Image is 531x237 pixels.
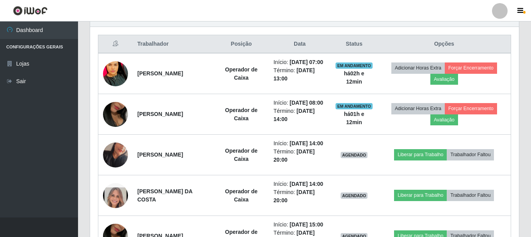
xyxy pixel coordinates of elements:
strong: [PERSON_NAME] DA COSTA [137,188,192,203]
strong: Operador de Caixa [225,188,258,203]
img: 1698238099994.jpeg [103,92,128,137]
button: Avaliação [430,114,458,125]
img: 1724780126479.jpeg [103,133,128,177]
strong: [PERSON_NAME] [137,111,183,117]
li: Início: [273,221,326,229]
strong: há 01 h e 12 min [344,111,364,125]
strong: há 02 h e 12 min [344,70,364,85]
time: [DATE] 14:00 [289,181,323,187]
li: Término: [273,66,326,83]
button: Adicionar Horas Extra [391,62,445,73]
strong: Operador de Caixa [225,107,258,121]
li: Início: [273,139,326,148]
strong: Operador de Caixa [225,66,258,81]
button: Forçar Encerramento [445,103,497,114]
li: Início: [273,99,326,107]
th: Data [269,35,330,53]
th: Trabalhador [133,35,214,53]
span: EM ANDAMENTO [336,62,373,69]
strong: [PERSON_NAME] [137,151,183,158]
button: Adicionar Horas Extra [391,103,445,114]
button: Avaliação [430,74,458,85]
strong: [PERSON_NAME] [137,70,183,77]
img: 1743360522748.jpeg [103,177,128,214]
li: Término: [273,148,326,164]
button: Forçar Encerramento [445,62,497,73]
time: [DATE] 14:00 [289,140,323,146]
time: [DATE] 15:00 [289,221,323,228]
span: AGENDADO [341,152,368,158]
span: EM ANDAMENTO [336,103,373,109]
span: AGENDADO [341,192,368,199]
button: Trabalhador Faltou [447,190,494,201]
li: Início: [273,58,326,66]
li: Término: [273,107,326,123]
img: CoreUI Logo [13,6,48,16]
li: Término: [273,188,326,205]
th: Opções [378,35,511,53]
time: [DATE] 07:00 [289,59,323,65]
th: Posição [214,35,269,53]
li: Início: [273,180,326,188]
th: Status [330,35,377,53]
button: Liberar para Trabalho [394,149,447,160]
button: Liberar para Trabalho [394,190,447,201]
img: 1751683294732.jpeg [103,46,128,101]
strong: Operador de Caixa [225,148,258,162]
time: [DATE] 08:00 [289,100,323,106]
button: Trabalhador Faltou [447,149,494,160]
